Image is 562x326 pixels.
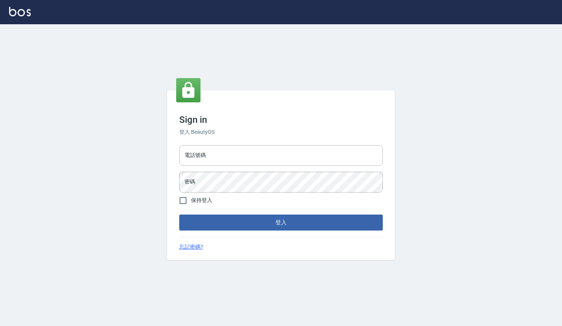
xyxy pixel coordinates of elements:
[179,243,203,251] a: 忘記密碼?
[179,114,383,125] h3: Sign in
[179,128,383,136] h6: 登入 BeautyOS
[9,7,31,16] img: Logo
[179,215,383,230] button: 登入
[191,196,212,204] span: 保持登入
